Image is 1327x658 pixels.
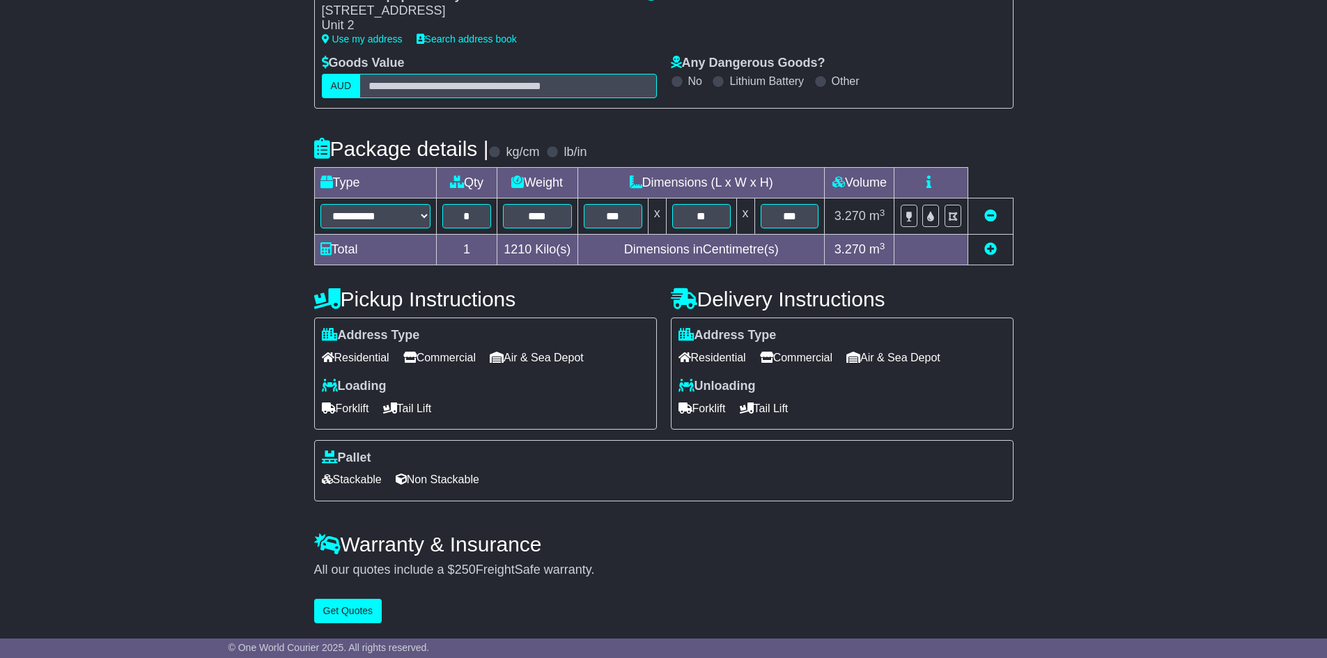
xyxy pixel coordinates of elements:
button: Get Quotes [314,599,382,623]
label: Any Dangerous Goods? [671,56,825,71]
td: Qty [437,168,497,198]
td: x [648,198,666,235]
label: lb/in [564,145,587,160]
span: © One World Courier 2025. All rights reserved. [228,642,430,653]
label: Loading [322,379,387,394]
h4: Pickup Instructions [314,288,657,311]
span: Air & Sea Depot [490,347,584,368]
span: Residential [678,347,746,368]
h4: Warranty & Insurance [314,533,1014,556]
span: Forklift [678,398,726,419]
span: Forklift [322,398,369,419]
label: Address Type [322,328,420,343]
td: 1 [437,235,497,265]
td: Type [314,168,437,198]
label: Unloading [678,379,756,394]
label: Pallet [322,451,371,466]
span: Stackable [322,469,382,490]
span: 3.270 [835,209,866,223]
a: Search address book [417,33,517,45]
div: Unit 2 [322,18,631,33]
td: Weight [497,168,577,198]
td: Dimensions in Centimetre(s) [577,235,825,265]
span: Non Stackable [396,469,479,490]
label: Lithium Battery [729,75,804,88]
h4: Delivery Instructions [671,288,1014,311]
span: Commercial [403,347,476,368]
td: Volume [825,168,894,198]
a: Use my address [322,33,403,45]
span: Tail Lift [740,398,789,419]
span: Tail Lift [383,398,432,419]
label: Other [832,75,860,88]
span: m [869,242,885,256]
label: Address Type [678,328,777,343]
a: Add new item [984,242,997,256]
td: Total [314,235,437,265]
div: All our quotes include a $ FreightSafe warranty. [314,563,1014,578]
div: [STREET_ADDRESS] [322,3,631,19]
label: AUD [322,74,361,98]
sup: 3 [880,241,885,251]
sup: 3 [880,207,885,218]
span: m [869,209,885,223]
span: Air & Sea Depot [846,347,940,368]
span: 3.270 [835,242,866,256]
span: 250 [455,563,476,577]
td: x [736,198,754,235]
label: No [688,75,702,88]
span: Commercial [760,347,832,368]
h4: Package details | [314,137,489,160]
a: Remove this item [984,209,997,223]
td: Kilo(s) [497,235,577,265]
label: kg/cm [506,145,539,160]
span: 1210 [504,242,531,256]
label: Goods Value [322,56,405,71]
td: Dimensions (L x W x H) [577,168,825,198]
span: Residential [322,347,389,368]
